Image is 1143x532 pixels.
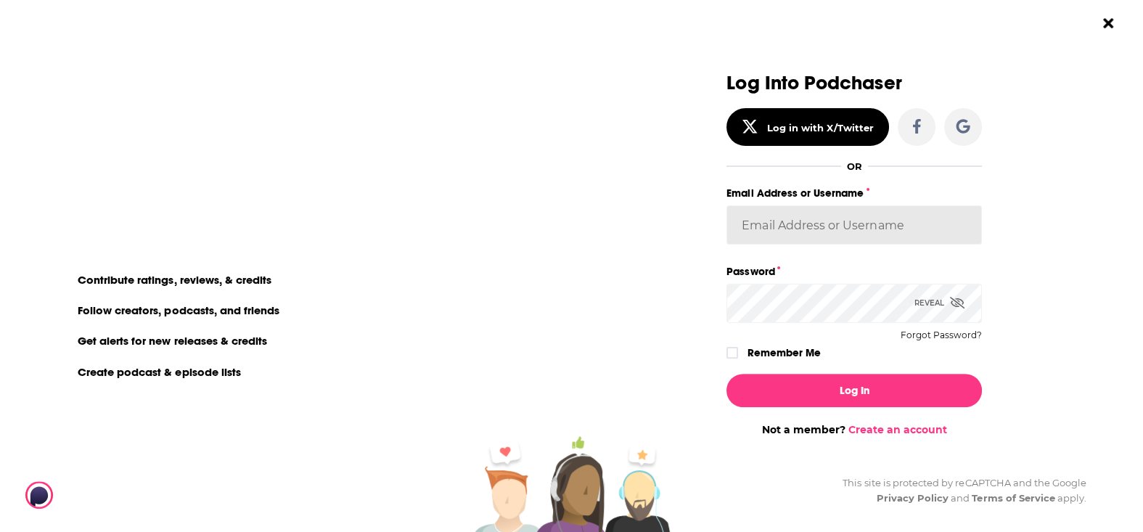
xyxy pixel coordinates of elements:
a: Create an account [848,423,947,436]
div: Not a member? [726,423,982,436]
label: Email Address or Username [726,184,982,202]
a: Terms of Service [972,492,1055,504]
button: Log in with X/Twitter [726,108,889,146]
img: Podchaser - Follow, Share and Rate Podcasts [25,481,165,509]
li: On Podchaser you can: [69,245,359,258]
button: Log In [726,374,982,407]
div: Log in with X/Twitter [767,122,874,134]
li: Create podcast & episode lists [69,362,251,381]
li: Follow creators, podcasts, and friends [69,300,290,319]
a: create an account [139,76,282,97]
button: Close Button [1094,9,1122,37]
button: Forgot Password? [901,330,982,340]
input: Email Address or Username [726,205,982,245]
h3: Log Into Podchaser [726,73,982,94]
a: Podchaser - Follow, Share and Rate Podcasts [25,481,153,509]
li: Get alerts for new releases & credits [69,331,277,350]
label: Remember Me [747,343,821,362]
a: Privacy Policy [877,492,949,504]
div: Reveal [914,284,964,322]
label: Password [726,262,982,281]
li: Contribute ratings, reviews, & credits [69,270,282,289]
div: This site is protected by reCAPTCHA and the Google and apply. [831,475,1086,506]
div: OR [847,160,862,172]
